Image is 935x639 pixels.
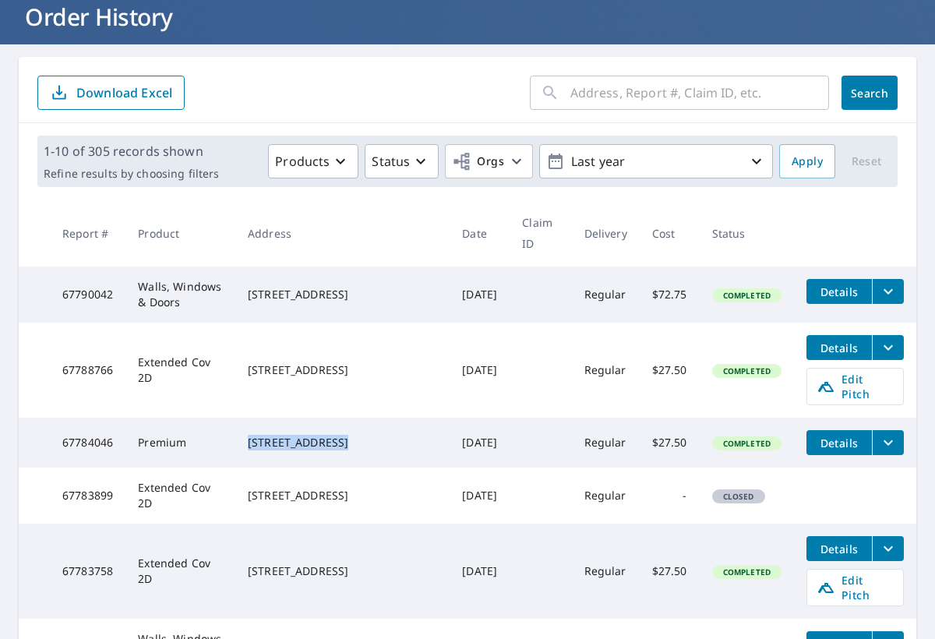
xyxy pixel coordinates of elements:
button: detailsBtn-67790042 [806,279,872,304]
td: Extended Cov 2D [125,468,235,524]
a: Edit Pitch [806,368,904,405]
span: Completed [714,290,780,301]
th: Claim ID [510,199,571,267]
td: [DATE] [450,267,510,323]
td: $27.50 [640,524,700,619]
span: Details [816,341,863,355]
span: Completed [714,438,780,449]
td: 67784046 [50,418,125,468]
span: Edit Pitch [817,573,894,602]
button: Apply [779,144,835,178]
button: Products [268,144,358,178]
p: Refine results by choosing filters [44,167,219,181]
button: filesDropdownBtn-67784046 [872,430,904,455]
button: Search [841,76,898,110]
span: Search [854,86,885,101]
td: Walls, Windows & Doors [125,267,235,323]
button: Last year [539,144,773,178]
th: Cost [640,199,700,267]
button: detailsBtn-67783758 [806,536,872,561]
p: 1-10 of 305 records shown [44,142,219,161]
button: filesDropdownBtn-67783758 [872,536,904,561]
span: Apply [792,152,823,171]
td: Regular [572,267,640,323]
th: Status [700,199,794,267]
div: [STREET_ADDRESS] [248,563,437,579]
div: [STREET_ADDRESS] [248,362,437,378]
p: Last year [565,148,747,175]
button: filesDropdownBtn-67790042 [872,279,904,304]
button: detailsBtn-67788766 [806,335,872,360]
h1: Order History [19,1,916,33]
div: [STREET_ADDRESS] [248,287,437,302]
td: [DATE] [450,323,510,418]
button: Status [365,144,439,178]
td: 67790042 [50,267,125,323]
td: $27.50 [640,323,700,418]
button: Download Excel [37,76,185,110]
span: Completed [714,365,780,376]
button: detailsBtn-67784046 [806,430,872,455]
input: Address, Report #, Claim ID, etc. [570,71,829,115]
td: Regular [572,524,640,619]
td: [DATE] [450,468,510,524]
td: Premium [125,418,235,468]
span: Details [816,436,863,450]
td: [DATE] [450,418,510,468]
th: Date [450,199,510,267]
span: Orgs [452,152,504,171]
td: Extended Cov 2D [125,524,235,619]
span: Details [816,284,863,299]
td: - [640,468,700,524]
a: Edit Pitch [806,569,904,606]
button: Orgs [445,144,533,178]
th: Product [125,199,235,267]
span: Edit Pitch [817,372,894,401]
td: 67783899 [50,468,125,524]
td: Regular [572,468,640,524]
td: 67788766 [50,323,125,418]
p: Download Excel [76,84,172,101]
th: Address [235,199,450,267]
td: [DATE] [450,524,510,619]
span: Completed [714,567,780,577]
button: filesDropdownBtn-67788766 [872,335,904,360]
td: $27.50 [640,418,700,468]
td: Regular [572,323,640,418]
div: [STREET_ADDRESS] [248,435,437,450]
th: Delivery [572,199,640,267]
p: Products [275,152,330,171]
span: Details [816,542,863,556]
th: Report # [50,199,125,267]
td: $72.75 [640,267,700,323]
td: Regular [572,418,640,468]
td: Extended Cov 2D [125,323,235,418]
td: 67783758 [50,524,125,619]
p: Status [372,152,410,171]
div: [STREET_ADDRESS] [248,488,437,503]
span: Closed [714,491,764,502]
